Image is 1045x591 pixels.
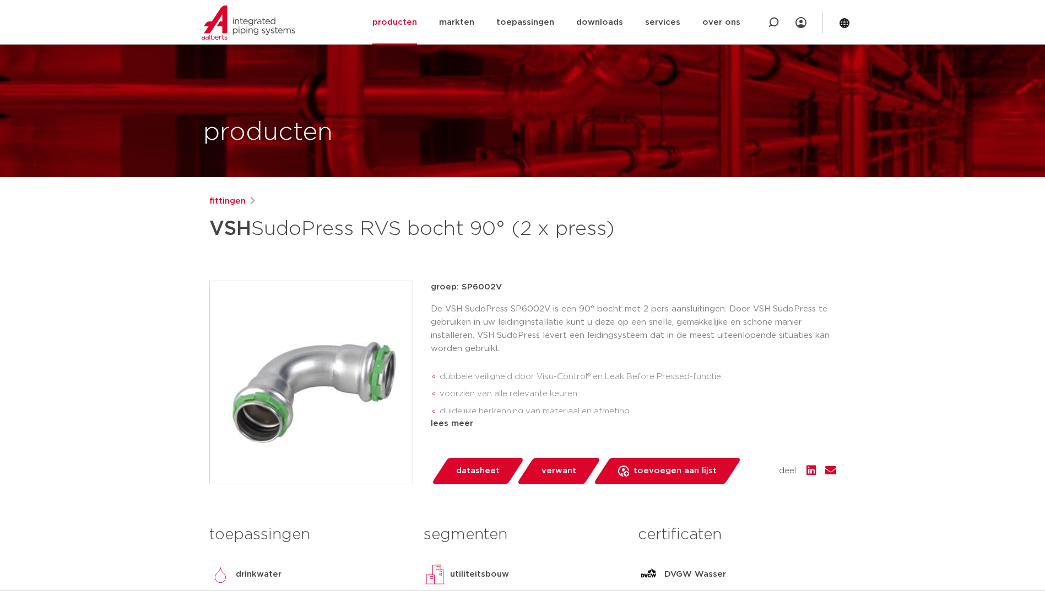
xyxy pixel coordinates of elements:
li: duidelijke herkenning van materiaal en afmeting [440,403,836,420]
p: utiliteitsbouw [450,568,509,581]
h1: producten [203,115,333,150]
span: datasheet [456,462,500,480]
p: DVGW Wasser [664,568,726,581]
h3: toepassingen [209,524,407,546]
h3: segmenten [424,524,621,546]
li: voorzien van alle relevante keuren [440,385,836,403]
h1: SudoPress RVS bocht 90° (2 x press) [209,212,623,245]
img: drinkwater [209,563,231,585]
h3: certificaten [638,524,836,546]
span: deel: [779,464,798,478]
img: DVGW Wasser [638,563,660,585]
span: toevoegen aan lijst [634,462,717,480]
p: drinkwater [236,568,281,581]
a: verwant [516,458,601,484]
div: lees meer [431,417,836,430]
li: dubbele veiligheid door Visu-Control® en Leak Before Pressed-functie [440,368,836,386]
p: groep: SP6002V [431,281,836,294]
img: utiliteitsbouw [424,563,446,585]
p: De VSH SudoPress SP6002V is een 90° bocht met 2 pers aansluitingen. Door VSH SudoPress te gebruik... [431,303,836,355]
img: Product Image for VSH SudoPress RVS bocht 90° (2 x press) [210,281,413,484]
strong: VSH [209,219,251,239]
a: datasheet [431,458,524,484]
a: fittingen [209,195,246,208]
span: verwant [542,462,576,480]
